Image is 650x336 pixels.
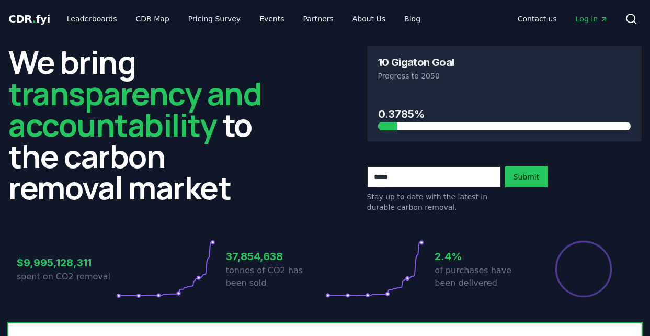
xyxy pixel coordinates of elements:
a: CDR.fyi [8,12,50,26]
span: transparency and accountability [8,72,261,146]
p: spent on CO2 removal [17,271,116,283]
a: Events [251,9,292,28]
nav: Main [509,9,617,28]
div: Percentage of sales delivered [554,240,613,298]
a: Contact us [509,9,565,28]
p: tonnes of CO2 has been sold [226,264,325,289]
a: About Us [344,9,394,28]
h3: 0.3785% [378,106,631,122]
h3: $9,995,128,311 [17,255,116,271]
button: Submit [505,166,548,187]
a: Pricing Survey [180,9,249,28]
h3: 10 Gigaton Goal [378,57,454,68]
p: Stay up to date with the latest in durable carbon removal. [367,192,501,212]
h2: We bring to the carbon removal market [8,46,283,203]
a: Blog [396,9,429,28]
h3: 2.4% [435,249,534,264]
p: of purchases have been delivered [435,264,534,289]
span: . [32,13,36,25]
span: CDR fyi [8,13,50,25]
span: Log in [576,14,608,24]
a: CDR Map [128,9,178,28]
a: Partners [295,9,342,28]
a: Leaderboards [59,9,126,28]
h3: 37,854,638 [226,249,325,264]
nav: Main [59,9,429,28]
p: Progress to 2050 [378,71,631,81]
a: Log in [567,9,617,28]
